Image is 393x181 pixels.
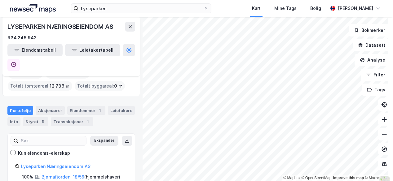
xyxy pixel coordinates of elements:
div: [PERSON_NAME] [338,5,373,12]
button: Analyse [355,54,391,66]
a: Improve this map [333,176,364,180]
button: Eiendomstabell [7,44,63,56]
input: Søk [18,136,86,145]
a: OpenStreetMap [302,176,332,180]
span: 0 ㎡ [114,82,122,90]
button: Tags [362,84,391,96]
div: Kun eiendoms-eierskap [18,149,70,157]
div: Totalt byggareal : [75,81,125,91]
input: Søk på adresse, matrikkel, gårdeiere, leietakere eller personer [78,4,204,13]
div: Mine Tags [274,5,297,12]
div: Portefølje [7,106,33,115]
button: Leietakertabell [65,44,120,56]
iframe: Chat Widget [362,151,393,181]
div: LYSEPARKEN NÆRINGSEIENDOM AS [7,22,114,32]
div: Kontrollprogram for chat [362,151,393,181]
div: Eiendommer [67,106,105,115]
div: Styret [23,117,48,126]
div: Transaksjoner [51,117,93,126]
div: Aksjonærer [36,106,65,115]
a: Lyseparken Næringseiendom AS [21,164,91,169]
div: Totalt tomteareal : [8,81,72,91]
span: 12 736 ㎡ [50,82,70,90]
div: 100% [22,173,33,181]
div: 934 246 942 [7,34,37,41]
div: Kart [252,5,261,12]
button: Filter [361,69,391,81]
div: ( hjemmelshaver ) [42,173,120,181]
button: Datasett [353,39,391,51]
button: Bokmerker [349,24,391,37]
div: 1 [85,119,91,125]
img: logo.a4113a55bc3d86da70a041830d287a7e.svg [10,4,56,13]
div: Leietakere [108,106,135,115]
button: Ekspander [90,136,118,146]
a: Bjørnafjorden, 18/56 [42,174,84,179]
a: Mapbox [283,176,300,180]
div: Info [7,117,20,126]
div: Bolig [310,5,321,12]
div: 1 [97,107,103,114]
div: 5 [40,119,46,125]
